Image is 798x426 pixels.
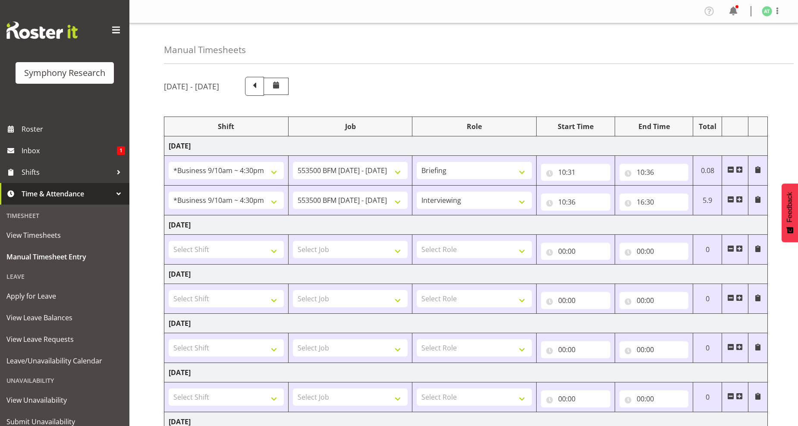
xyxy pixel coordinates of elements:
[2,268,127,285] div: Leave
[293,121,408,132] div: Job
[2,328,127,350] a: View Leave Requests
[619,341,689,358] input: Click to select...
[22,187,112,200] span: Time & Attendance
[6,333,123,346] span: View Leave Requests
[117,146,125,155] span: 1
[6,22,78,39] img: Rosterit website logo
[541,341,610,358] input: Click to select...
[2,307,127,328] a: View Leave Balances
[164,265,768,284] td: [DATE]
[6,250,123,263] span: Manual Timesheet Entry
[619,390,689,407] input: Click to select...
[164,363,768,382] td: [DATE]
[417,121,532,132] div: Role
[2,224,127,246] a: View Timesheets
[2,246,127,268] a: Manual Timesheet Entry
[619,193,689,211] input: Click to select...
[541,193,610,211] input: Click to select...
[541,164,610,181] input: Click to select...
[693,382,722,412] td: 0
[6,311,123,324] span: View Leave Balances
[786,192,794,222] span: Feedback
[2,372,127,389] div: Unavailability
[782,183,798,242] button: Feedback - Show survey
[164,215,768,235] td: [DATE]
[619,121,689,132] div: End Time
[2,350,127,372] a: Leave/Unavailability Calendar
[164,45,246,55] h4: Manual Timesheets
[6,394,123,407] span: View Unavailability
[693,333,722,363] td: 0
[22,166,112,179] span: Shifts
[693,235,722,265] td: 0
[693,284,722,314] td: 0
[2,207,127,224] div: Timesheet
[2,285,127,307] a: Apply for Leave
[164,82,219,91] h5: [DATE] - [DATE]
[697,121,717,132] div: Total
[541,292,610,309] input: Click to select...
[693,186,722,215] td: 5.9
[619,164,689,181] input: Click to select...
[619,292,689,309] input: Click to select...
[541,121,610,132] div: Start Time
[22,123,125,136] span: Roster
[2,389,127,411] a: View Unavailability
[169,121,284,132] div: Shift
[24,66,105,79] div: Symphony Research
[6,354,123,367] span: Leave/Unavailability Calendar
[619,243,689,260] input: Click to select...
[6,290,123,303] span: Apply for Leave
[541,390,610,407] input: Click to select...
[164,136,768,156] td: [DATE]
[541,243,610,260] input: Click to select...
[693,156,722,186] td: 0.08
[6,229,123,242] span: View Timesheets
[22,144,117,157] span: Inbox
[164,314,768,333] td: [DATE]
[762,6,772,16] img: angela-tunnicliffe1838.jpg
